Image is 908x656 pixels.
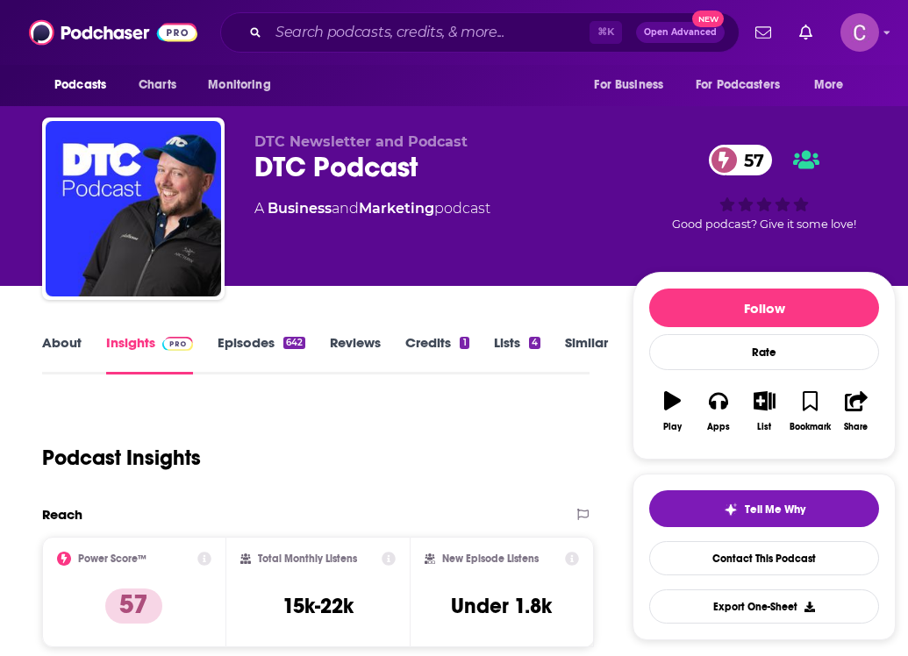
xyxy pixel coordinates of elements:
a: Marketing [359,200,434,217]
div: 642 [283,337,305,349]
input: Search podcasts, credits, & more... [268,18,590,46]
a: InsightsPodchaser Pro [106,334,193,374]
span: Monitoring [208,73,270,97]
img: Podchaser Pro [162,337,193,351]
h3: Under 1.8k [451,593,552,619]
button: open menu [582,68,685,102]
span: For Podcasters [696,73,780,97]
button: Export One-Sheet [649,589,879,624]
div: Play [663,422,682,432]
a: Show notifications dropdown [792,18,819,47]
a: Contact This Podcast [649,541,879,575]
a: Credits1 [405,334,468,374]
span: Good podcast? Give it some love! [672,217,856,231]
button: Open AdvancedNew [636,22,725,43]
a: Lists4 [494,334,540,374]
div: Search podcasts, credits, & more... [220,12,740,53]
button: Bookmark [787,380,833,443]
h2: Reach [42,506,82,523]
a: Charts [127,68,187,102]
button: Apps [696,380,741,443]
h2: New Episode Listens [442,553,539,565]
h2: Total Monthly Listens [258,553,357,565]
div: Apps [707,422,730,432]
button: open menu [196,68,293,102]
span: 57 [726,145,773,175]
div: List [757,422,771,432]
span: Logged in as cristina11881 [840,13,879,52]
div: 4 [529,337,540,349]
button: List [741,380,787,443]
a: 57 [709,145,773,175]
a: Business [268,200,332,217]
button: Play [649,380,695,443]
span: Podcasts [54,73,106,97]
h1: Podcast Insights [42,445,201,471]
div: A podcast [254,198,490,219]
div: Rate [649,334,879,370]
h3: 15k-22k [282,593,354,619]
span: More [814,73,844,97]
img: tell me why sparkle [724,503,738,517]
button: open menu [42,68,129,102]
a: Similar [565,334,608,374]
button: open menu [802,68,866,102]
button: Follow [649,289,879,327]
span: DTC Newsletter and Podcast [254,133,468,150]
a: Episodes642 [218,334,305,374]
div: 1 [460,337,468,349]
span: Open Advanced [644,28,717,37]
img: User Profile [840,13,879,52]
span: Charts [139,73,176,97]
span: New [692,11,724,27]
div: 57Good podcast? Give it some love! [633,133,896,242]
span: For Business [594,73,663,97]
button: Show profile menu [840,13,879,52]
p: 57 [105,588,162,624]
button: Share [833,380,879,443]
span: ⌘ K [590,21,622,44]
a: Show notifications dropdown [748,18,778,47]
div: Bookmark [790,422,831,432]
div: Share [844,422,868,432]
img: Podchaser - Follow, Share and Rate Podcasts [29,16,197,49]
a: Reviews [330,334,381,374]
img: DTC Podcast [46,121,221,296]
h2: Power Score™ [78,553,147,565]
span: and [332,200,359,217]
a: About [42,334,82,374]
button: tell me why sparkleTell Me Why [649,490,879,527]
button: open menu [684,68,805,102]
span: Tell Me Why [745,503,805,517]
